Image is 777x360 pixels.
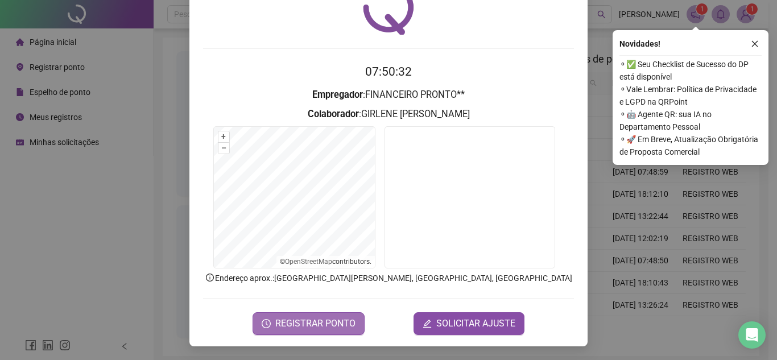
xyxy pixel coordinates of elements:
[203,88,574,102] h3: : FINANCEIRO PRONTO**
[203,272,574,284] p: Endereço aprox. : [GEOGRAPHIC_DATA][PERSON_NAME], [GEOGRAPHIC_DATA], [GEOGRAPHIC_DATA]
[312,89,363,100] strong: Empregador
[205,272,215,283] span: info-circle
[619,38,660,50] span: Novidades !
[423,319,432,328] span: edit
[365,65,412,78] time: 07:50:32
[308,109,359,119] strong: Colaborador
[751,40,759,48] span: close
[619,133,762,158] span: ⚬ 🚀 Em Breve, Atualização Obrigatória de Proposta Comercial
[253,312,365,335] button: REGISTRAR PONTO
[738,321,766,349] div: Open Intercom Messenger
[218,143,229,154] button: –
[218,131,229,142] button: +
[619,58,762,83] span: ⚬ ✅ Seu Checklist de Sucesso do DP está disponível
[619,108,762,133] span: ⚬ 🤖 Agente QR: sua IA no Departamento Pessoal
[619,83,762,108] span: ⚬ Vale Lembrar: Política de Privacidade e LGPD na QRPoint
[203,107,574,122] h3: : GIRLENE [PERSON_NAME]
[262,319,271,328] span: clock-circle
[280,258,371,266] li: © contributors.
[414,312,524,335] button: editSOLICITAR AJUSTE
[275,317,356,330] span: REGISTRAR PONTO
[436,317,515,330] span: SOLICITAR AJUSTE
[285,258,332,266] a: OpenStreetMap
